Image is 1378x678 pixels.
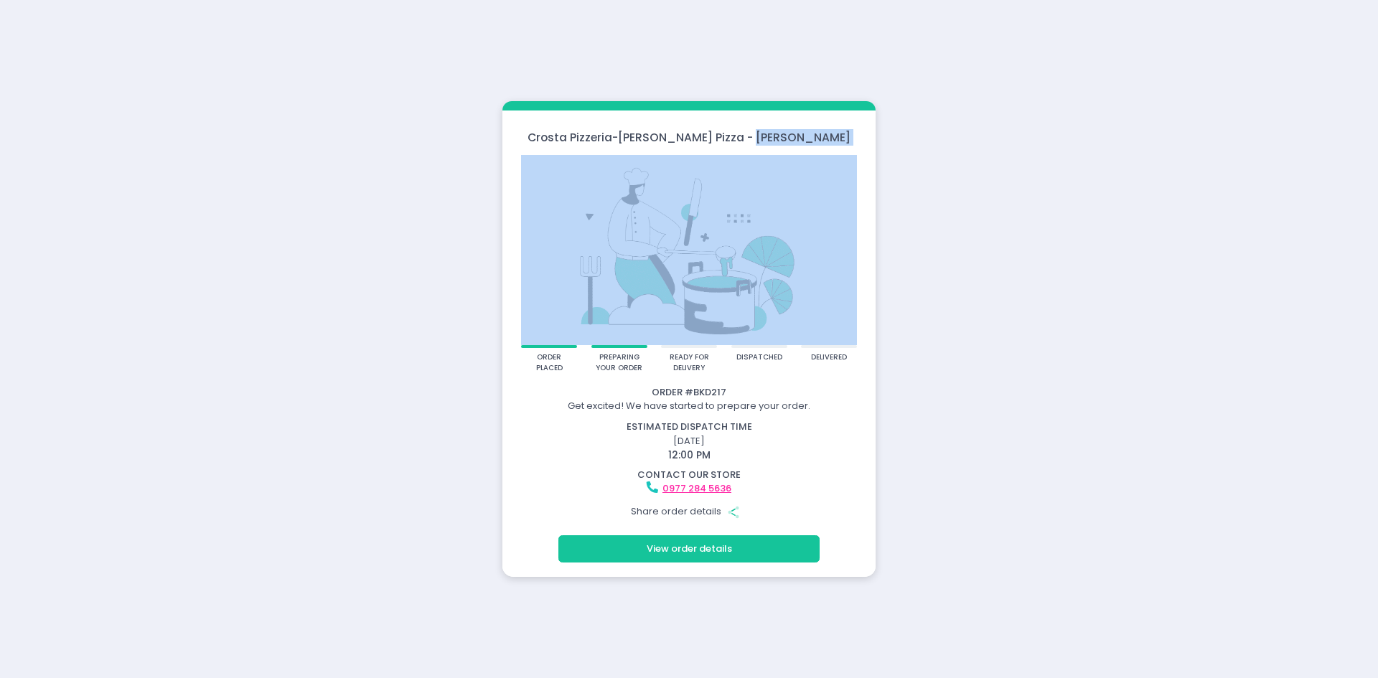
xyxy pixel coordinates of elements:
[558,535,820,562] button: View order details
[526,352,573,373] div: order placed
[596,352,642,373] div: preparing your order
[521,155,857,345] img: talkie
[662,481,731,495] a: 0977 284 5636
[505,385,873,400] div: Order # BKD217
[668,448,711,462] span: 12:00 PM
[666,352,713,373] div: ready for delivery
[505,420,873,434] div: estimated dispatch time
[736,352,782,363] div: dispatched
[811,352,847,363] div: delivered
[505,498,873,525] div: Share order details
[502,129,876,146] div: Crosta Pizzeria - [PERSON_NAME] Pizza - [PERSON_NAME]
[505,468,873,482] div: contact our store
[496,420,883,463] div: [DATE]
[505,399,873,413] div: Get excited! We have started to prepare your order.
